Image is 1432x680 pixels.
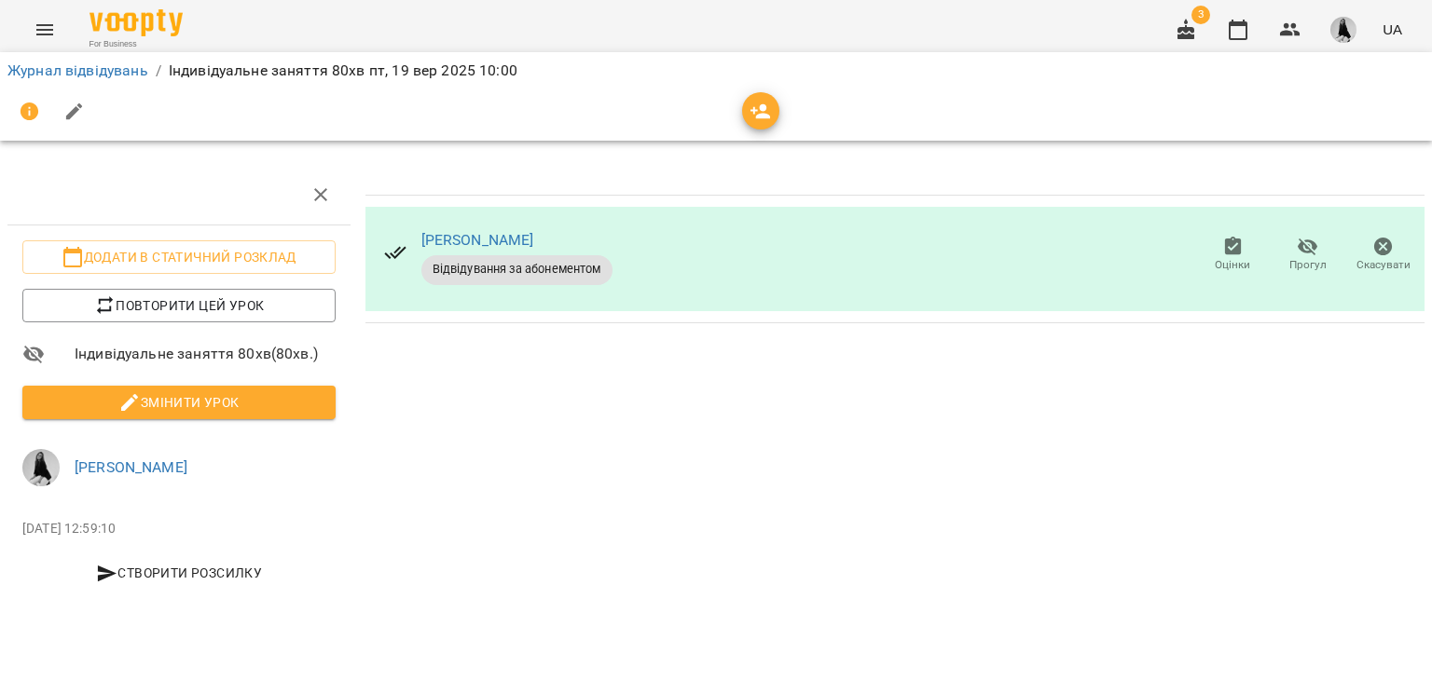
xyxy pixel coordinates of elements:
[7,61,148,79] a: Журнал відвідувань
[75,343,336,365] span: Індивідуальне заняття 80хв ( 80 хв. )
[1356,257,1411,273] span: Скасувати
[169,60,517,82] p: Індивідуальне заняття 80хв пт, 19 вер 2025 10:00
[1215,257,1250,273] span: Оцінки
[37,294,321,317] span: Повторити цей урок
[421,261,613,278] span: Відвідування за абонементом
[89,9,183,36] img: Voopty Logo
[1195,229,1271,281] button: Оцінки
[22,556,336,590] button: Створити розсилку
[1271,229,1346,281] button: Прогул
[22,386,336,419] button: Змінити урок
[421,231,534,249] a: [PERSON_NAME]
[37,246,321,268] span: Додати в статичний розклад
[1191,6,1210,24] span: 3
[22,240,336,274] button: Додати в статичний розклад
[75,458,187,476] a: [PERSON_NAME]
[1345,229,1421,281] button: Скасувати
[30,562,328,584] span: Створити розсилку
[22,289,336,322] button: Повторити цей урок
[22,7,67,52] button: Menu
[1383,20,1402,39] span: UA
[156,60,161,82] li: /
[1289,257,1327,273] span: Прогул
[7,60,1425,82] nav: breadcrumb
[1330,17,1356,43] img: 1ec0e5e8bbc75a790c7d9e3de18f101f.jpeg
[22,449,60,486] img: 1ec0e5e8bbc75a790c7d9e3de18f101f.jpeg
[22,520,336,538] p: [DATE] 12:59:10
[89,38,183,50] span: For Business
[1375,12,1410,47] button: UA
[37,391,321,414] span: Змінити урок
